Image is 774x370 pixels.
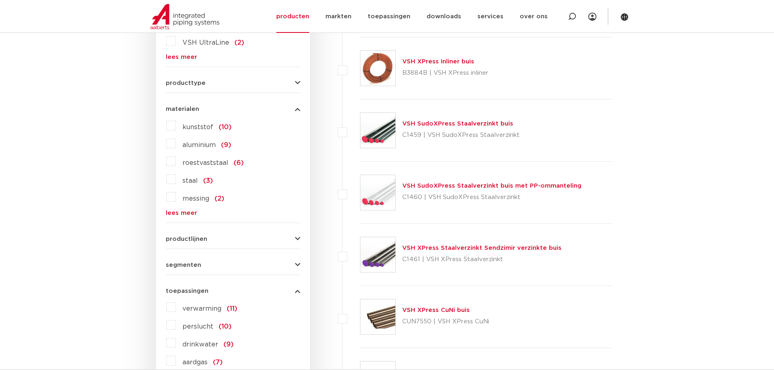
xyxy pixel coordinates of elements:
[182,305,221,312] span: verwarming
[219,124,232,130] span: (10)
[166,288,208,294] span: toepassingen
[166,54,300,60] a: lees meer
[402,183,581,189] a: VSH SudoXPress Staalverzinkt buis met PP-ommanteling
[360,237,395,272] img: Thumbnail for VSH XPress Staalverzinkt Sendzimir verzinkte buis
[234,160,244,166] span: (6)
[402,129,520,142] p: C1459 | VSH SudoXPress Staalverzinkt
[227,305,237,312] span: (11)
[215,195,224,202] span: (2)
[219,323,232,330] span: (10)
[234,39,244,46] span: (2)
[182,160,228,166] span: roestvaststaal
[166,106,300,112] button: materialen
[182,177,198,184] span: staal
[166,80,300,86] button: producttype
[166,80,206,86] span: producttype
[402,253,562,266] p: C1461 | VSH XPress Staalverzinkt
[166,210,300,216] a: lees meer
[402,315,489,328] p: CUN7550 | VSH XPress CuNi
[360,175,395,210] img: Thumbnail for VSH SudoXPress Staalverzinkt buis met PP-ommanteling
[402,191,581,204] p: C1460 | VSH SudoXPress Staalverzinkt
[166,288,300,294] button: toepassingen
[221,142,231,148] span: (9)
[360,113,395,148] img: Thumbnail for VSH SudoXPress Staalverzinkt buis
[166,236,207,242] span: productlijnen
[182,195,209,202] span: messing
[223,341,234,348] span: (9)
[166,106,199,112] span: materialen
[203,177,213,184] span: (3)
[166,236,300,242] button: productlijnen
[360,299,395,334] img: Thumbnail for VSH XPress CuNi buis
[402,121,513,127] a: VSH SudoXPress Staalverzinkt buis
[166,262,201,268] span: segmenten
[402,67,488,80] p: B3884B | VSH XPress inliner
[402,245,562,251] a: VSH XPress Staalverzinkt Sendzimir verzinkte buis
[182,124,213,130] span: kunststof
[360,51,395,86] img: Thumbnail for VSH XPress Inliner buis
[166,262,300,268] button: segmenten
[213,359,223,366] span: (7)
[182,39,229,46] span: VSH UltraLine
[182,359,208,366] span: aardgas
[182,323,213,330] span: perslucht
[402,307,470,313] a: VSH XPress CuNi buis
[402,58,474,65] a: VSH XPress Inliner buis
[182,341,218,348] span: drinkwater
[182,142,216,148] span: aluminium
